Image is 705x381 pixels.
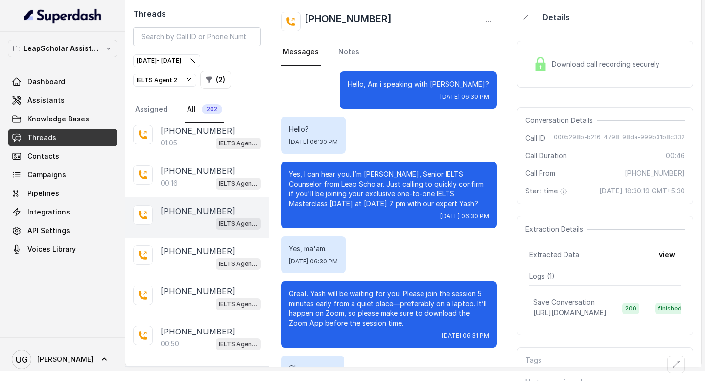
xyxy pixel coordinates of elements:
[27,77,65,87] span: Dashboard
[219,299,258,309] p: IELTS Agent 2
[440,93,489,101] span: [DATE] 06:30 PM
[185,96,224,123] a: All202
[8,203,117,221] a: Integrations
[8,240,117,258] a: Voices Library
[133,74,196,87] button: IELTS Agent 2
[161,125,235,137] p: [PHONE_NUMBER]
[133,96,169,123] a: Assigned
[440,213,489,220] span: [DATE] 06:30 PM
[289,289,489,328] p: Great. Yash will be waiting for you. Please join the session 5 minutes early from a quiet place—p...
[525,168,555,178] span: Call From
[219,339,258,349] p: IELTS Agent 2
[289,169,489,209] p: Yes, I can hear you. I’m [PERSON_NAME], Senior IELTS Counselor from Leap Scholar. Just calling to...
[525,186,569,196] span: Start time
[27,114,89,124] span: Knowledge Bases
[525,151,567,161] span: Call Duration
[161,165,235,177] p: [PHONE_NUMBER]
[529,250,579,260] span: Extracted Data
[281,39,497,66] nav: Tabs
[27,189,59,198] span: Pipelines
[542,11,570,23] p: Details
[289,124,338,134] p: Hello?
[133,54,200,67] button: [DATE]- [DATE]
[202,104,222,114] span: 202
[8,92,117,109] a: Assistants
[281,39,321,66] a: Messages
[8,129,117,146] a: Threads
[27,244,76,254] span: Voices Library
[8,346,117,373] a: [PERSON_NAME]
[622,303,639,314] span: 200
[533,57,548,71] img: Lock Icon
[289,244,338,254] p: Yes, ma'am.
[525,356,541,373] p: Tags
[552,59,663,69] span: Download call recording securely
[305,12,392,31] h2: [PHONE_NUMBER]
[529,271,681,281] p: Logs ( 1 )
[533,297,595,307] p: Save Conversation
[161,339,179,349] p: 00:50
[161,245,235,257] p: [PHONE_NUMBER]
[200,71,231,89] button: (2)
[27,207,70,217] span: Integrations
[666,151,685,161] span: 00:46
[599,186,685,196] span: [DATE] 18:30:19 GMT+5:30
[161,205,235,217] p: [PHONE_NUMBER]
[554,133,685,143] span: 0005298b-b216-4798-98da-999b31b8c332
[16,355,28,365] text: UG
[219,219,258,229] p: IELTS Agent 2
[161,286,235,297] p: [PHONE_NUMBER]
[336,39,361,66] a: Notes
[161,178,178,188] p: 00:16
[27,151,59,161] span: Contacts
[27,170,66,180] span: Campaigns
[289,363,336,373] p: Okay.
[8,222,117,239] a: API Settings
[655,303,684,314] span: finished
[8,166,117,184] a: Campaigns
[8,40,117,57] button: LeapScholar Assistant
[8,110,117,128] a: Knowledge Bases
[23,43,102,54] p: LeapScholar Assistant
[289,138,338,146] span: [DATE] 06:30 PM
[348,79,489,89] p: Hello, Am i speaking with [PERSON_NAME]?
[219,139,258,148] p: IELTS Agent 2
[137,75,193,85] div: IELTS Agent 2
[525,133,545,143] span: Call ID
[23,8,102,24] img: light.svg
[27,95,65,105] span: Assistants
[8,185,117,202] a: Pipelines
[161,326,235,337] p: [PHONE_NUMBER]
[27,133,56,143] span: Threads
[133,27,261,46] input: Search by Call ID or Phone Number
[525,116,597,125] span: Conversation Details
[219,259,258,269] p: IELTS Agent 2
[442,332,489,340] span: [DATE] 06:31 PM
[525,224,587,234] span: Extraction Details
[653,246,681,263] button: view
[625,168,685,178] span: [PHONE_NUMBER]
[533,309,607,317] span: [URL][DOMAIN_NAME]
[161,138,177,148] p: 01:05
[161,366,235,378] p: [PHONE_NUMBER]
[133,96,261,123] nav: Tabs
[133,8,261,20] h2: Threads
[137,56,197,66] div: [DATE] - [DATE]
[8,147,117,165] a: Contacts
[219,179,258,189] p: IELTS Agent 2
[37,355,94,364] span: [PERSON_NAME]
[289,258,338,265] span: [DATE] 06:30 PM
[8,73,117,91] a: Dashboard
[27,226,70,236] span: API Settings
